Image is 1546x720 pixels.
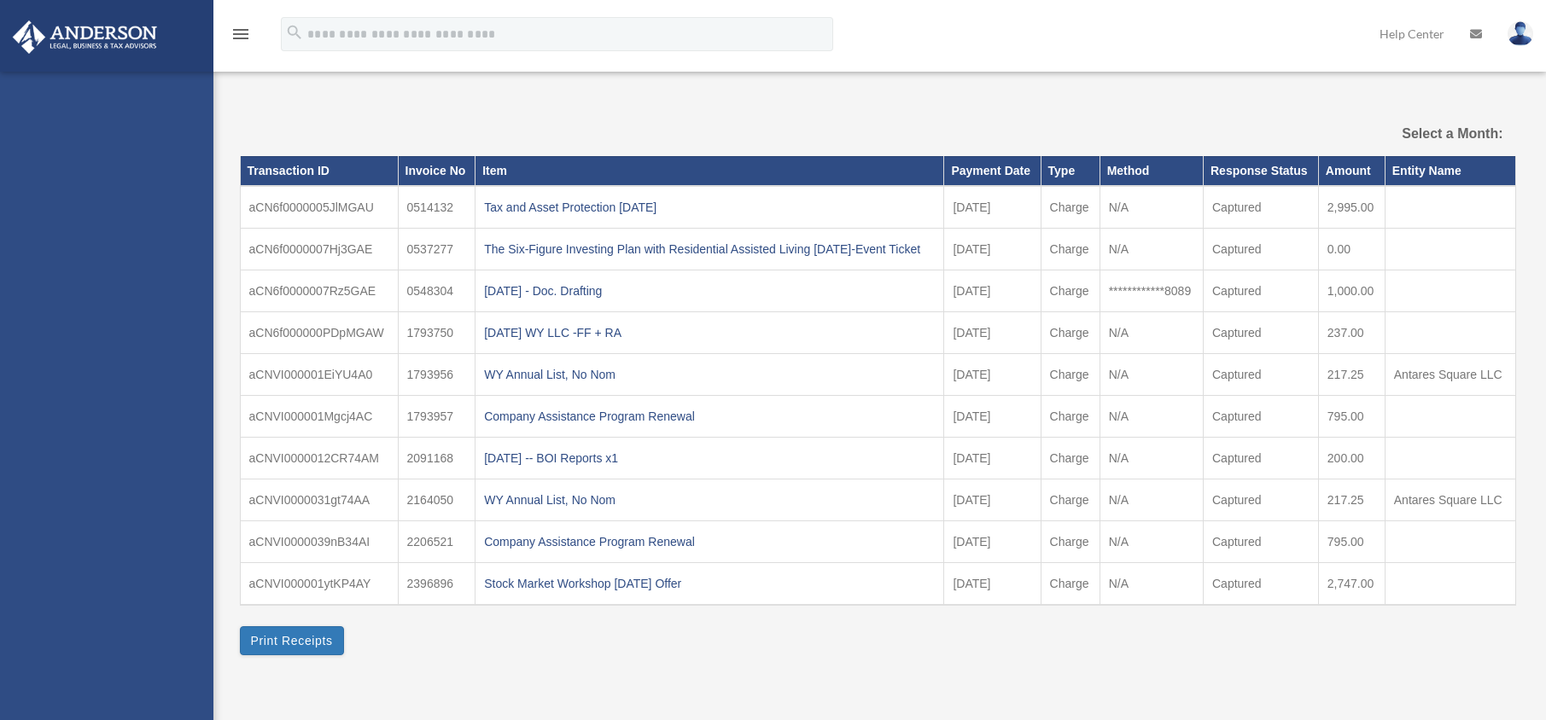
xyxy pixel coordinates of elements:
td: [DATE] [944,437,1041,479]
td: Captured [1204,520,1319,562]
div: [DATE] -- BOI Reports x1 [484,446,935,470]
td: aCN6f0000005JlMGAU [240,186,398,229]
td: Captured [1204,395,1319,437]
td: N/A [1100,437,1203,479]
i: menu [230,24,251,44]
div: WY Annual List, No Nom [484,363,935,386]
td: 2396896 [398,562,475,605]
td: [DATE] [944,395,1041,437]
td: 2,747.00 [1318,562,1385,605]
td: Charge [1041,353,1100,395]
td: aCNVI0000012CR74AM [240,437,398,479]
td: N/A [1100,228,1203,270]
td: [DATE] [944,353,1041,395]
td: [DATE] [944,228,1041,270]
td: aCN6f0000007Hj3GAE [240,228,398,270]
div: [DATE] WY LLC -FF + RA [484,321,935,345]
td: N/A [1100,353,1203,395]
a: menu [230,30,251,44]
button: Print Receipts [240,626,344,655]
th: Amount [1318,156,1385,185]
td: 795.00 [1318,395,1385,437]
td: aCN6f000000PDpMGAW [240,311,398,353]
td: Antares Square LLC [1385,353,1515,395]
td: Charge [1041,479,1100,520]
td: 200.00 [1318,437,1385,479]
td: 237.00 [1318,311,1385,353]
i: search [285,23,304,42]
td: [DATE] [944,520,1041,562]
td: N/A [1100,520,1203,562]
th: Invoice No [398,156,475,185]
th: Payment Date [944,156,1041,185]
td: aCN6f0000007Rz5GAE [240,270,398,311]
div: Company Assistance Program Renewal [484,530,935,554]
td: Charge [1041,270,1100,311]
td: N/A [1100,395,1203,437]
td: Charge [1041,437,1100,479]
td: aCNVI0000039nB34AI [240,520,398,562]
td: Captured [1204,228,1319,270]
td: Captured [1204,353,1319,395]
td: 217.25 [1318,353,1385,395]
label: Select a Month: [1316,122,1502,146]
td: [DATE] [944,311,1041,353]
div: The Six-Figure Investing Plan with Residential Assisted Living [DATE]-Event Ticket [484,237,935,261]
td: 0537277 [398,228,475,270]
th: Transaction ID [240,156,398,185]
td: Charge [1041,395,1100,437]
td: 2206521 [398,520,475,562]
td: Captured [1204,562,1319,605]
td: 217.25 [1318,479,1385,520]
td: N/A [1100,562,1203,605]
div: Company Assistance Program Renewal [484,404,935,428]
div: WY Annual List, No Nom [484,488,935,512]
td: Antares Square LLC [1385,479,1515,520]
th: Type [1041,156,1100,185]
td: 0.00 [1318,228,1385,270]
td: 2091168 [398,437,475,479]
td: [DATE] [944,270,1041,311]
td: 0548304 [398,270,475,311]
td: Charge [1041,311,1100,353]
td: 795.00 [1318,520,1385,562]
td: Charge [1041,562,1100,605]
td: Captured [1204,479,1319,520]
td: 1793750 [398,311,475,353]
td: [DATE] [944,562,1041,605]
td: Captured [1204,437,1319,479]
td: Charge [1041,228,1100,270]
td: N/A [1100,311,1203,353]
td: 1793956 [398,353,475,395]
td: Charge [1041,520,1100,562]
div: [DATE] - Doc. Drafting [484,279,935,303]
td: 1793957 [398,395,475,437]
th: Response Status [1204,156,1319,185]
td: [DATE] [944,186,1041,229]
img: User Pic [1508,21,1533,46]
td: N/A [1100,186,1203,229]
img: Anderson Advisors Platinum Portal [8,20,162,54]
div: Stock Market Workshop [DATE] Offer [484,572,935,595]
td: [DATE] [944,479,1041,520]
th: Entity Name [1385,156,1515,185]
td: 2,995.00 [1318,186,1385,229]
th: Item [475,156,944,185]
td: Captured [1204,270,1319,311]
td: Captured [1204,186,1319,229]
td: 1,000.00 [1318,270,1385,311]
td: aCNVI000001EiYU4A0 [240,353,398,395]
td: N/A [1100,479,1203,520]
div: Tax and Asset Protection [DATE] [484,195,935,219]
td: Charge [1041,186,1100,229]
td: aCNVI0000031gt74AA [240,479,398,520]
td: aCNVI000001ytKP4AY [240,562,398,605]
td: 2164050 [398,479,475,520]
td: 0514132 [398,186,475,229]
th: Method [1100,156,1203,185]
td: aCNVI000001Mgcj4AC [240,395,398,437]
td: Captured [1204,311,1319,353]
